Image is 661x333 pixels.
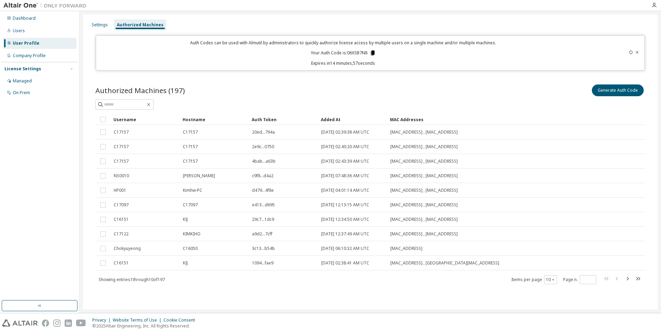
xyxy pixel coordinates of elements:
span: 2e9c...0750 [252,144,274,150]
span: a9d2...7cff [252,231,272,237]
span: d479...4f8e [252,188,274,193]
span: C17157 [183,144,198,150]
span: Showing entries 1 through 10 of 197 [99,277,165,282]
span: C17122 [114,231,129,237]
span: C17157 [114,129,129,135]
div: Cookie Consent [164,317,199,323]
span: Kimhw-PC [183,188,202,193]
span: KIJ [183,217,188,222]
img: youtube.svg [76,319,86,327]
span: [MAC_ADDRESS] , [MAC_ADDRESS] [390,188,458,193]
span: [DATE] 02:39:38 AM UTC [321,129,369,135]
span: C17157 [114,144,129,150]
span: [DATE] 12:13:15 AM UTC [321,202,369,208]
span: [DATE] 02:40:20 AM UTC [321,144,369,150]
div: Privacy [92,317,113,323]
span: [DATE] 07:48:36 AM UTC [321,173,369,179]
span: Page n. [563,275,596,284]
button: Generate Auth Code [592,84,644,96]
span: C17097 [183,202,198,208]
span: C16050 [183,246,198,251]
span: C16151 [114,260,129,266]
span: C17157 [183,129,198,135]
p: Expires in 14 minutes, 57 seconds [100,60,587,66]
span: c9f8...d4a2 [252,173,273,179]
span: [DATE] 02:43:39 AM UTC [321,159,369,164]
div: Username [113,114,177,125]
span: 1094...fae9 [252,260,273,266]
span: [DATE] 12:37:49 AM UTC [321,231,369,237]
div: Users [13,28,25,34]
span: C16151 [114,217,129,222]
span: [DATE] 04:01:14 AM UTC [321,188,369,193]
span: [MAC_ADDRESS] , [MAC_ADDRESS] [390,173,458,179]
div: User Profile [13,40,39,46]
div: Managed [13,78,32,84]
p: Auth Codes can be used with Almutil by administrators to quickly authorize license access by mult... [100,40,587,46]
div: Company Profile [13,53,46,58]
span: [DATE] 12:34:50 AM UTC [321,217,369,222]
img: Altair One [3,2,90,9]
span: C17157 [183,159,198,164]
span: HP001 [114,188,126,193]
span: [MAC_ADDRESS] , [MAC_ADDRESS] [390,129,458,135]
span: Authorized Machines (197) [95,85,185,95]
span: NS0010 [114,173,129,179]
img: instagram.svg [53,319,60,327]
span: C17157 [114,159,129,164]
span: C17097 [114,202,129,208]
span: 3c13...b54b [252,246,275,251]
span: [MAC_ADDRESS] , [MAC_ADDRESS] [390,217,458,222]
span: 4bab...a63b [252,159,276,164]
div: Authorized Machines [117,22,164,28]
p: © 2025 Altair Engineering, Inc. All Rights Reserved. [92,323,199,329]
img: facebook.svg [42,319,49,327]
div: License Settings [4,66,41,72]
div: Dashboard [13,16,36,21]
div: Settings [92,22,108,28]
div: Website Terms of Use [113,317,164,323]
img: altair_logo.svg [2,319,38,327]
span: [MAC_ADDRESS] , [GEOGRAPHIC_DATA][MAC_ADDRESS] [390,260,499,266]
span: [MAC_ADDRESS] , [MAC_ADDRESS] [390,144,458,150]
img: linkedin.svg [65,319,72,327]
span: [MAC_ADDRESS] [390,246,422,251]
span: [DATE] 06:10:32 AM UTC [321,246,369,251]
span: Items per page [511,275,557,284]
button: 10 [546,277,555,282]
span: KIMKIHO [183,231,201,237]
div: Hostname [183,114,246,125]
span: [DATE] 02:38:41 AM UTC [321,260,369,266]
span: [MAC_ADDRESS] , [MAC_ADDRESS] [390,231,458,237]
div: Auth Token [252,114,315,125]
span: [PERSON_NAME] [183,173,215,179]
div: Added At [321,114,384,125]
p: Your Auth Code is: 06XSB7N8 [311,50,376,56]
span: KIJ [183,260,188,266]
div: MAC Addresses [390,114,572,125]
span: [MAC_ADDRESS] , [MAC_ADDRESS] [390,159,458,164]
span: 20ed...794a [252,129,275,135]
span: e413...d695 [252,202,275,208]
span: Chokyuyeong [114,246,141,251]
div: On Prem [13,90,30,96]
span: [MAC_ADDRESS] , [MAC_ADDRESS] [390,202,458,208]
span: 29c7...1dc9 [252,217,274,222]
